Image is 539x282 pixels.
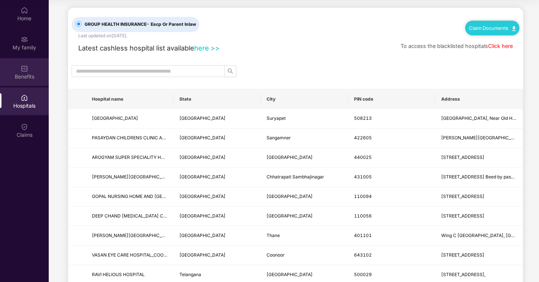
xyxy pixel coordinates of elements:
[441,194,484,199] span: [STREET_ADDRESS]
[86,187,174,207] td: GOPAL NURSING HOME AND EYE HOSPITAL
[354,233,372,238] span: 401101
[435,148,523,168] td: 34, Sita Nagar, Wardha Road
[267,115,286,121] span: Suryapet
[82,21,199,28] span: GROUP HEALTH INSURANCE
[354,174,372,180] span: 431005
[92,194,200,199] span: GOPAL NURSING HOME AND [GEOGRAPHIC_DATA]
[348,89,436,109] th: PIN code
[21,94,28,101] img: svg+xml;base64,PHN2ZyBpZD0iSG9zcGl0YWxzIiB4bWxucz0iaHR0cDovL3d3dy53My5vcmcvMjAwMC9zdmciIHdpZHRoPS...
[267,213,313,219] span: [GEOGRAPHIC_DATA]
[469,25,516,31] a: Claim Documents
[21,123,28,130] img: svg+xml;base64,PHN2ZyBpZD0iQ2xhaW0iIHhtbG5zPSJodHRwOi8vd3d3LnczLm9yZy8yMDAwL3N2ZyIgd2lkdGg9IjIwIi...
[435,246,523,265] td: 75/75 1 Mount Road, Kumaran Nagar
[92,96,168,102] span: Hospital name
[354,194,372,199] span: 110094
[512,26,516,31] img: svg+xml;base64,PHN2ZyB4bWxucz0iaHR0cDovL3d3dy53My5vcmcvMjAwMC9zdmciIHdpZHRoPSIxMC40IiBoZWlnaHQ9Ij...
[435,109,523,129] td: Lane Beside MNR Hotel, Near Old Hero Honda Showroom MG Rd
[92,213,178,219] span: DEEP CHAND [MEDICAL_DATA] CENTRE
[488,43,513,49] a: Click here
[21,65,28,72] img: svg+xml;base64,PHN2ZyBpZD0iQmVuZWZpdHMiIHhtbG5zPSJodHRwOi8vd3d3LnczLm9yZy8yMDAwL3N2ZyIgd2lkdGg9Ij...
[435,129,523,148] td: TAJANE MALA NAVIN NAGAR ROAD,
[86,89,174,109] th: Hospital name
[92,154,179,160] span: AROGYAM SUPER SPECIALITY HOSPITAL
[354,213,372,219] span: 110056
[354,154,372,160] span: 440025
[21,36,28,43] img: svg+xml;base64,PHN2ZyB3aWR0aD0iMjAiIGhlaWdodD0iMjAiIHZpZXdCb3g9IjAgMCAyMCAyMCIgZmlsbD0ibm9uZSIgeG...
[179,194,226,199] span: [GEOGRAPHIC_DATA]
[225,68,236,74] span: search
[174,246,261,265] td: Tamil Nadu
[174,89,261,109] th: State
[267,252,285,258] span: Coonoor
[86,207,174,226] td: DEEP CHAND DIALYSIS CENTRE
[174,207,261,226] td: Delhi
[174,148,261,168] td: Maharashtra
[179,213,226,219] span: [GEOGRAPHIC_DATA]
[147,21,196,27] span: - Escp Or Parent Inlaw
[92,252,176,258] span: VASAN EYE CARE HOSPITAL_COONOOR
[261,129,348,148] td: Sangamner
[179,233,226,238] span: [GEOGRAPHIC_DATA]
[179,115,226,121] span: [GEOGRAPHIC_DATA]
[174,109,261,129] td: Andhra Pradesh
[261,89,348,109] th: City
[86,168,174,187] td: Shri Swami Samarth Hospital Arthroscopy & Orthopedic Superspeciality Center
[224,65,236,77] button: search
[441,154,484,160] span: [STREET_ADDRESS]
[179,252,226,258] span: [GEOGRAPHIC_DATA]
[21,7,28,14] img: svg+xml;base64,PHN2ZyBpZD0iSG9tZSIgeG1sbnM9Imh0dHA6Ly93d3cudzMub3JnLzIwMDAvc3ZnIiB3aWR0aD0iMjAiIG...
[86,109,174,129] td: NEO CHILDRENS HOSPITAL
[441,213,484,219] span: [STREET_ADDRESS]
[174,168,261,187] td: Maharashtra
[435,207,523,226] td: B-16, Pillar No. 227, Main Rohtak Road
[261,226,348,246] td: Thane
[267,194,313,199] span: [GEOGRAPHIC_DATA]
[261,246,348,265] td: Coonoor
[92,272,145,277] span: RAVI HELIOUS HOSPITAL
[92,115,138,121] span: [GEOGRAPHIC_DATA]
[92,174,279,180] span: [PERSON_NAME][GEOGRAPHIC_DATA] Arthroscopy & Orthopedic Superspeciality Center
[354,252,372,258] span: 643102
[78,44,194,52] span: Latest cashless hospital list available
[92,135,205,140] span: PASAYDAN CHILDRENS CLINIC AND NURSING HOME
[441,272,485,277] span: [STREET_ADDRESS],
[267,135,291,140] span: Sangamner
[92,233,175,238] span: [PERSON_NAME][GEOGRAPHIC_DATA]
[441,96,517,102] span: Address
[86,246,174,265] td: VASAN EYE CARE HOSPITAL_COONOOR
[401,43,488,49] span: To access the blacklisted hospitals
[354,115,372,121] span: 508213
[86,226,174,246] td: DHANVANTARI HOSPITAL
[267,154,313,160] span: [GEOGRAPHIC_DATA]
[261,168,348,187] td: Chhatrapati Sambhajinagar
[435,168,523,187] td: Plot No.11 Sarve No.3/4 Beed by pass Satara parisar Mustafabad, Amdar Road Satara Parisar Session...
[86,129,174,148] td: PASAYDAN CHILDRENS CLINIC AND NURSING HOME
[435,187,523,207] td: B-1, Jyoti Nagar, Loni Road
[78,32,128,39] div: Last updated on [DATE] .
[261,109,348,129] td: Suryapet
[261,187,348,207] td: New Delhi
[179,135,226,140] span: [GEOGRAPHIC_DATA]
[86,148,174,168] td: AROGYAM SUPER SPECIALITY HOSPITAL
[267,272,313,277] span: [GEOGRAPHIC_DATA]
[354,135,372,140] span: 422605
[435,89,523,109] th: Address
[179,272,201,277] span: Telangana
[194,44,220,52] a: here >>
[267,174,324,180] span: Chhatrapati Sambhajinagar
[261,148,348,168] td: Nagpur
[174,226,261,246] td: Maharashtra
[441,252,484,258] span: [STREET_ADDRESS]
[435,226,523,246] td: Wing C Radha Govind Park, Uttan Road
[179,174,226,180] span: [GEOGRAPHIC_DATA]
[267,233,280,238] span: Thane
[174,129,261,148] td: Maharashtra
[179,154,226,160] span: [GEOGRAPHIC_DATA]
[354,272,372,277] span: 500029
[174,187,261,207] td: Delhi
[261,207,348,226] td: New Delhi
